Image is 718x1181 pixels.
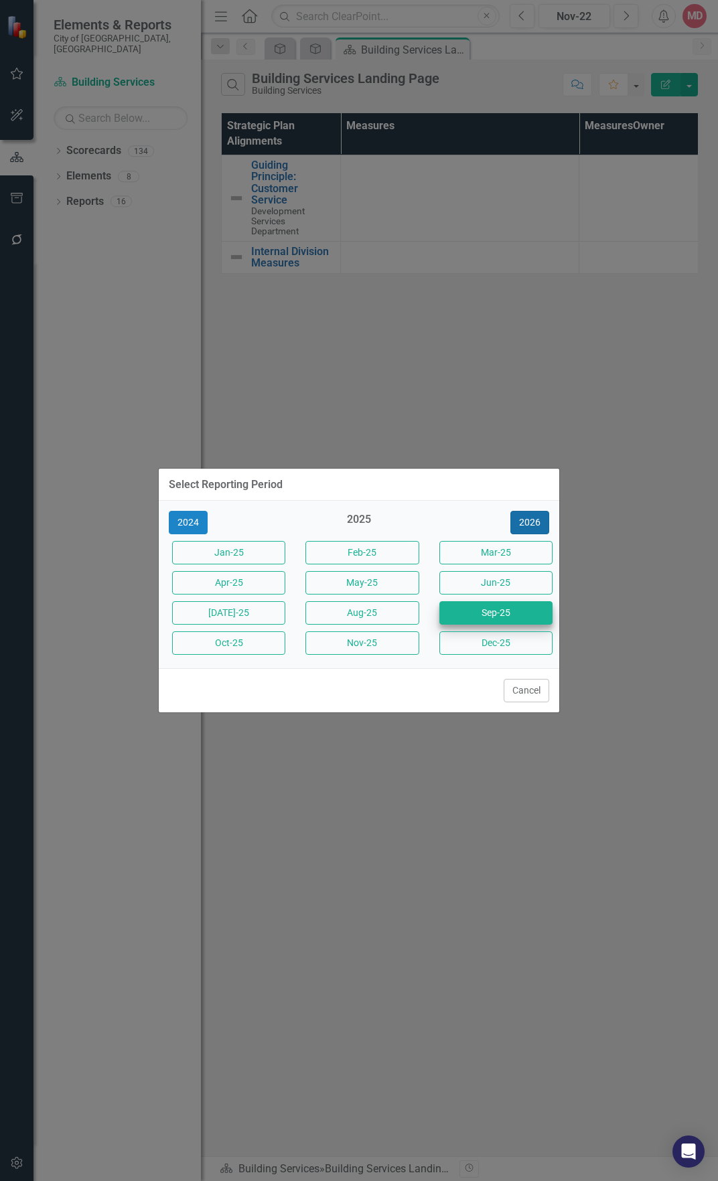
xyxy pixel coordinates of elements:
[305,631,419,655] button: Nov-25
[439,541,553,564] button: Mar-25
[172,601,285,625] button: [DATE]-25
[172,571,285,595] button: Apr-25
[672,1135,705,1168] div: Open Intercom Messenger
[439,631,553,655] button: Dec-25
[169,479,283,491] div: Select Reporting Period
[504,679,549,702] button: Cancel
[172,631,285,655] button: Oct-25
[305,541,419,564] button: Feb-25
[439,571,553,595] button: Jun-25
[172,541,285,564] button: Jan-25
[169,511,208,534] button: 2024
[305,601,419,625] button: Aug-25
[439,601,553,625] button: Sep-25
[510,511,549,534] button: 2026
[305,571,419,595] button: May-25
[302,512,415,534] div: 2025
